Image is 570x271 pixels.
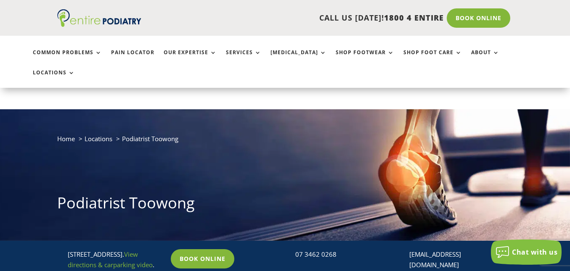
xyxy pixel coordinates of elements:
p: [STREET_ADDRESS]. . [68,249,164,271]
a: Entire Podiatry [57,20,141,29]
a: Common Problems [33,50,102,68]
a: [MEDICAL_DATA] [270,50,326,68]
p: 07 3462 0268 [295,249,392,260]
a: Book Online [447,8,510,28]
p: CALL US [DATE]! [161,13,444,24]
a: Shop Foot Care [403,50,462,68]
button: Chat with us [491,239,562,265]
span: 1800 4 ENTIRE [384,13,444,23]
a: Home [57,134,75,143]
a: About [471,50,499,68]
a: Locations [85,134,112,143]
img: logo (1) [57,9,141,27]
a: Book Online [171,249,234,268]
a: Services [226,50,261,68]
a: Locations [33,70,75,88]
a: Our Expertise [164,50,217,68]
a: [EMAIL_ADDRESS][DOMAIN_NAME] [409,250,461,269]
span: Chat with us [512,247,557,257]
nav: breadcrumb [57,133,513,150]
span: Podiatrist Toowong [122,134,178,143]
a: Shop Footwear [336,50,394,68]
a: Pain Locator [111,50,154,68]
h1: Podiatrist Toowong [57,192,513,218]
